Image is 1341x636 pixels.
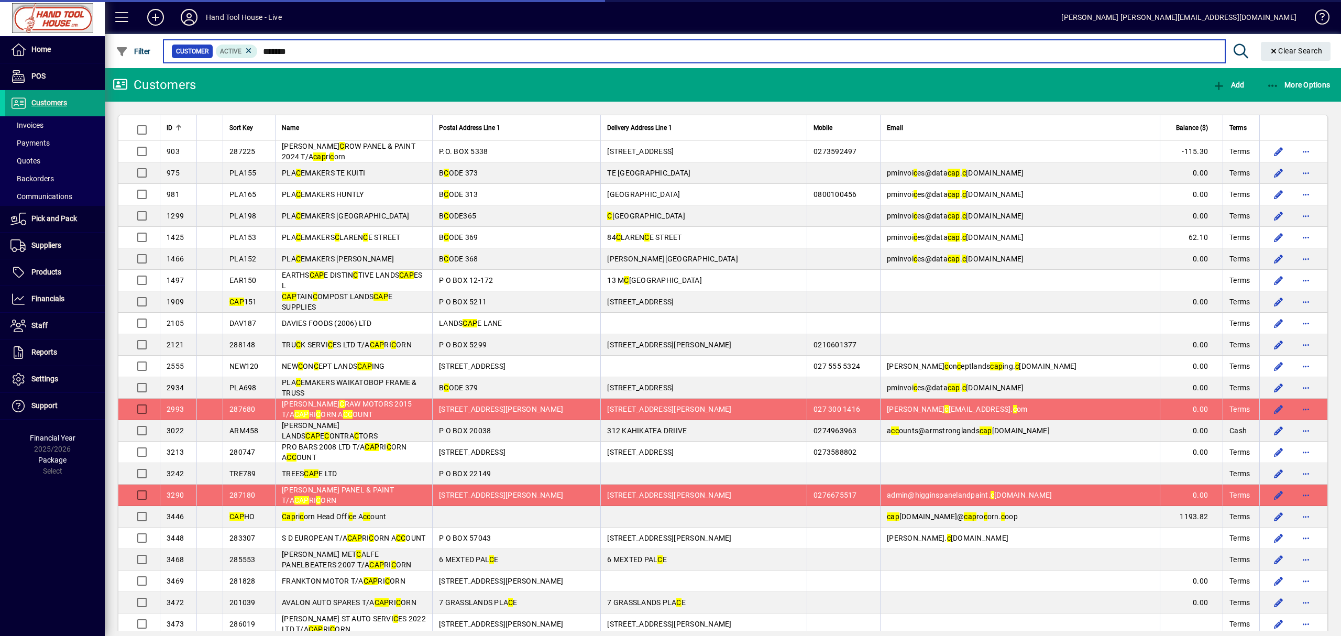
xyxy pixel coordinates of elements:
[229,122,253,134] span: Sort Key
[887,426,1050,435] span: a ounts@armstronglands [DOMAIN_NAME]
[5,188,105,205] a: Communications
[1229,122,1247,134] span: Terms
[1013,405,1017,413] em: c
[282,233,401,242] span: PLA EMAKERS LAREN E STREET
[10,192,72,201] span: Communications
[10,121,43,129] span: Invoices
[1270,551,1287,568] button: Edit
[282,400,412,419] span: [PERSON_NAME] RAW MOTORS 2015 T/A RI ORN A OUNT
[5,116,105,134] a: Invoices
[1229,339,1250,350] span: Terms
[31,401,58,410] span: Support
[1298,250,1314,267] button: More options
[113,76,196,93] div: Customers
[387,443,391,451] em: C
[1229,189,1250,200] span: Terms
[229,362,259,370] span: NEW120
[607,122,672,134] span: Delivery Address Line 1
[1229,361,1250,371] span: Terms
[887,255,1024,263] span: pminvoi es@data . [DOMAIN_NAME]
[1261,42,1331,61] button: Clear
[229,405,256,413] span: 287680
[31,294,64,303] span: Financials
[1160,162,1223,184] td: 0.00
[363,233,368,242] em: C
[167,426,184,435] span: 3022
[5,134,105,152] a: Payments
[624,276,629,284] em: C
[1269,47,1323,55] span: Clear Search
[439,362,505,370] span: [STREET_ADDRESS]
[399,271,414,279] em: CAP
[229,298,257,306] span: 151
[607,212,685,220] span: [GEOGRAPHIC_DATA]
[1298,422,1314,439] button: More options
[1160,291,1223,313] td: 0.00
[5,339,105,366] a: Reports
[31,214,77,223] span: Pick and Pack
[1298,229,1314,246] button: More options
[296,255,301,263] em: C
[282,292,296,301] em: CAP
[1229,146,1250,157] span: Terms
[373,292,388,301] em: CAP
[1270,616,1287,632] button: Edit
[439,448,505,456] span: [STREET_ADDRESS]
[167,276,184,284] span: 1497
[1270,379,1287,396] button: Edit
[282,443,407,462] span: PRO BARS 2008 LTD T/A RI ORN A OUNT
[607,147,674,156] span: [STREET_ADDRESS]
[1298,551,1314,568] button: More options
[282,212,409,220] span: PLA EMAKERS [GEOGRAPHIC_DATA]
[1229,318,1250,328] span: Terms
[31,45,51,53] span: Home
[167,405,184,413] span: 2993
[1160,141,1223,162] td: -115.30
[944,405,948,413] em: c
[891,426,895,435] em: c
[439,319,502,327] span: LANDS E LANE
[1229,447,1250,457] span: Terms
[1270,186,1287,203] button: Edit
[444,383,448,392] em: C
[439,122,500,134] span: Postal Address Line 1
[1298,465,1314,482] button: More options
[1229,404,1250,414] span: Terms
[10,139,50,147] span: Payments
[298,362,303,370] em: C
[167,233,184,242] span: 1425
[439,255,478,263] span: B ODE 368
[962,190,966,199] em: c
[167,212,184,220] span: 1299
[305,432,320,440] em: CAP
[1298,616,1314,632] button: More options
[282,122,426,134] div: Name
[5,286,105,312] a: Financials
[607,190,680,199] span: [GEOGRAPHIC_DATA]
[1298,444,1314,460] button: More options
[167,341,184,349] span: 2121
[176,46,208,57] span: Customer
[1160,377,1223,399] td: 0.00
[1270,250,1287,267] button: Edit
[10,174,54,183] span: Backorders
[31,375,58,383] span: Settings
[1298,594,1314,611] button: More options
[1270,594,1287,611] button: Edit
[31,348,57,356] span: Reports
[1229,232,1250,243] span: Terms
[607,233,682,242] span: 84 LAREN E STREET
[1160,205,1223,227] td: 0.00
[167,190,180,199] span: 981
[814,122,832,134] span: Mobile
[980,426,992,435] em: cap
[330,152,334,161] em: c
[962,169,966,177] em: c
[1307,2,1328,36] a: Knowledge Base
[814,122,874,134] div: Mobile
[31,268,61,276] span: Products
[229,276,257,284] span: EAR150
[814,448,857,456] span: 0273588802
[616,233,621,242] em: C
[167,448,184,456] span: 3213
